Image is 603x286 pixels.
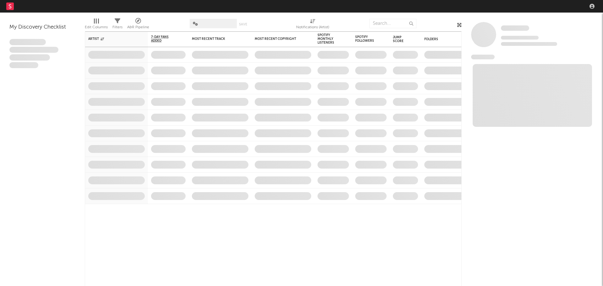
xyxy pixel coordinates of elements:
span: Integer aliquet in purus et [9,47,58,53]
div: Notifications (Artist) [296,24,329,31]
div: A&R Pipeline [127,16,149,34]
div: Most Recent Copyright [255,37,302,41]
div: Folders [424,37,471,41]
span: Praesent ac interdum [9,54,50,61]
a: Some Artist [501,25,529,31]
div: Filters [112,24,122,31]
span: Aliquam viverra [9,62,38,68]
span: 7-Day Fans Added [151,35,176,43]
input: Search... [369,19,416,28]
div: Spotify Monthly Listeners [318,33,340,45]
div: Edit Columns [85,24,108,31]
div: Artist [88,37,135,41]
div: Edit Columns [85,16,108,34]
span: Lorem ipsum dolor [9,39,46,45]
div: Spotify Followers [355,35,377,43]
div: Filters [112,16,122,34]
div: A&R Pipeline [127,24,149,31]
div: Jump Score [393,35,409,43]
span: Tracking Since: [DATE] [501,36,539,40]
span: 0 fans last week [501,42,557,46]
span: News Feed [471,55,495,59]
div: Notifications (Artist) [296,16,329,34]
div: My Discovery Checklist [9,24,75,31]
button: Save [239,23,247,26]
div: Most Recent Track [192,37,239,41]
